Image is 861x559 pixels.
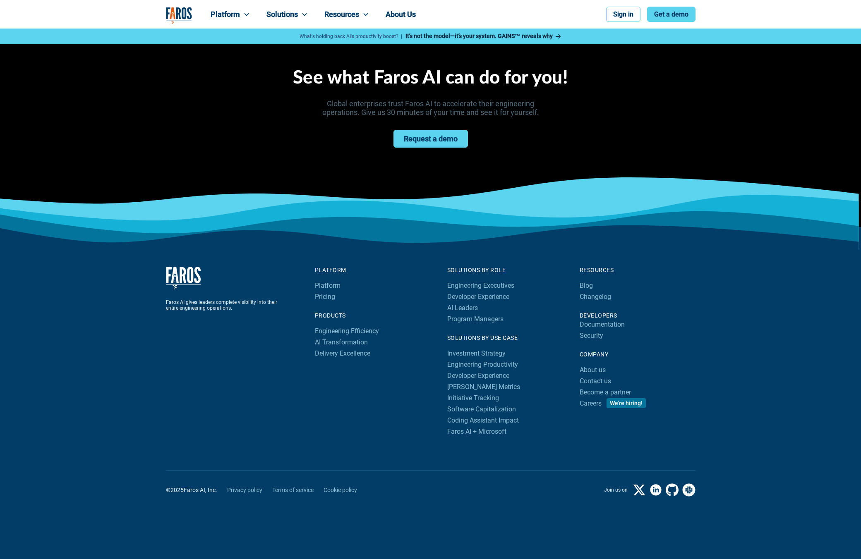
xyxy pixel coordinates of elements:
div: Faros AI gives leaders complete visibility into their entire engineering operations. [166,299,286,311]
p: Global enterprises trust Faros AI to accelerate their engineering operations. Give us 30 minutes ... [232,99,629,117]
a: home [166,7,192,24]
a: Engineering Productivity [447,359,518,370]
div: Resources [324,10,359,19]
a: github [666,483,679,497]
a: AI Transformation [315,337,368,348]
div: Resources [580,267,696,273]
a: AI Leaders [447,302,478,313]
a: Documentation [580,319,625,330]
a: Become a partner [580,387,631,398]
a: Delivery Excellence [315,348,370,359]
div: Platform [211,10,240,19]
a: Platform [315,280,341,291]
a: slack community [682,483,696,497]
a: It’s not the model—it’s your system. GAINS™ reveals why [405,32,562,41]
a: Coding Assistant Impact [447,415,519,426]
div: Company [580,351,696,358]
a: Contact Modal [393,130,468,148]
strong: It’s not the model—it’s your system. GAINS™ reveals why [405,33,553,39]
div: © Faros AI, Inc. [166,487,217,493]
div: products [315,312,379,319]
a: Initiative Tracking [447,392,499,404]
a: About us [580,364,606,375]
a: Sign in [606,7,640,22]
a: twitter [633,483,646,497]
a: Privacy policy [227,487,262,493]
div: Join us on [604,487,628,493]
a: Cookie policy [324,487,357,493]
a: Careers [580,398,602,409]
div: We're hiring! [610,400,643,406]
div: Platform [315,267,379,273]
a: linkedin [649,483,662,497]
a: Terms of service [272,487,314,493]
a: Changelog [580,291,611,302]
img: Faros Logo White [166,267,201,289]
a: Engineering Executives [447,280,514,291]
a: Developer Experience [447,291,509,302]
a: Engineering Efficiency [315,325,379,337]
h2: See what Faros AI can do for you! [232,67,629,89]
div: Developers [580,312,696,319]
div: Solutions by Role [447,267,514,273]
div: Solutions [266,10,298,19]
a: [PERSON_NAME] Metrics [447,381,520,392]
a: Investment Strategy [447,348,506,359]
a: Blog [580,280,593,291]
a: Pricing [315,291,335,302]
a: home [166,267,201,289]
a: Security [580,330,603,341]
span: 2025 [170,487,184,493]
p: What's holding back AI's productivity boost? | [300,33,402,39]
img: Logo of the analytics and reporting company Faros. [166,7,192,24]
a: Program Managers [447,313,514,325]
a: Contact us [580,375,611,387]
div: Solutions By Use Case [447,334,520,341]
a: Faros AI + Microsoft [447,426,506,437]
a: Get a demo [647,7,696,22]
a: Developer Experience [447,370,509,381]
a: Software Capitalization [447,404,516,415]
